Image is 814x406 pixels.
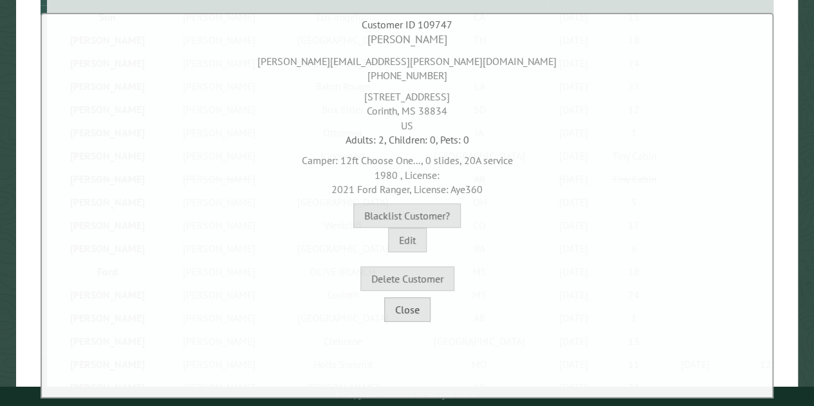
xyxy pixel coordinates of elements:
[45,133,769,147] div: Adults: 2, Children: 0, Pets: 0
[274,5,411,28] td: Los angelos
[375,169,439,181] span: 1980 , License:
[45,32,769,48] div: [PERSON_NAME]
[45,147,769,196] div: Camper: 12ft Choose One..., 0 slides, 20A service
[384,297,430,322] button: Close
[164,5,274,28] td: [PERSON_NAME]
[45,17,769,32] div: Customer ID 109747
[334,392,479,400] small: © Campground Commander LLC. All rights reserved.
[388,228,427,252] button: Edit
[45,48,769,83] div: [PERSON_NAME][EMAIL_ADDRESS][PERSON_NAME][DOMAIN_NAME] [PHONE_NUMBER]
[353,203,461,228] button: Blacklist Customer?
[331,183,483,196] span: 2021 Ford Ranger, License: Aye360
[550,10,597,23] div: [DATE]
[360,266,454,291] button: Delete Customer
[599,5,669,28] td: 15
[47,5,164,28] td: Sun
[411,5,548,28] td: CA
[45,83,769,133] div: [STREET_ADDRESS] Corinth, MS 38834 US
